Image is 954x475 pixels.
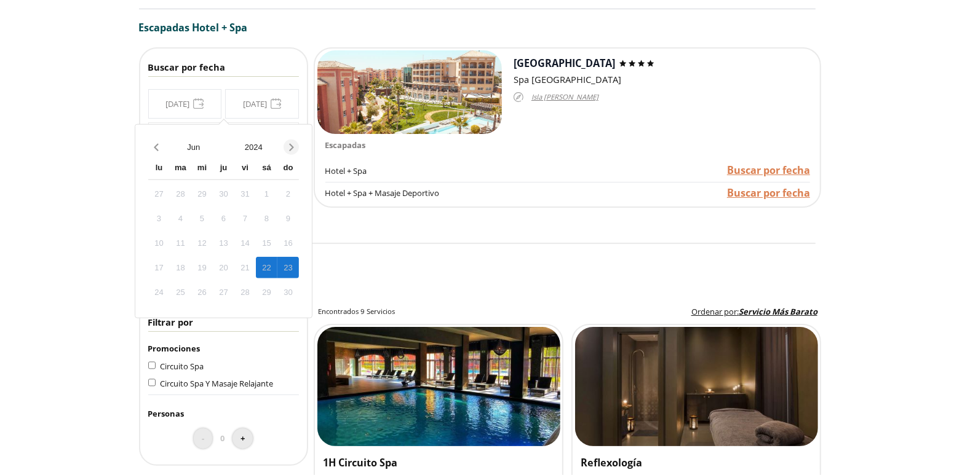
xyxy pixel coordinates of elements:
div: 9 [277,208,299,229]
button: Previous month [148,136,164,158]
div: 29 [256,281,277,303]
div: 26 [191,281,213,303]
div: 16 [277,232,299,254]
span: Buscar por fecha [148,61,226,73]
div: 6 [213,208,234,229]
span: Servicio Más Barato [739,306,817,317]
span: Promociones [148,343,201,354]
div: Calendar wrapper [148,158,299,303]
button: + [233,428,253,449]
div: 27 [148,183,170,205]
div: 30 [213,183,234,205]
div: 7 [234,208,256,229]
div: sá [256,158,277,179]
h3: Reflexología [581,456,812,470]
button: Next month [284,136,299,158]
div: 29 [191,183,213,205]
div: Spa [GEOGRAPHIC_DATA] [514,73,818,87]
div: do [277,158,299,179]
div: 5 [191,208,213,229]
div: 11 [170,232,191,254]
div: mi [191,158,213,179]
div: 15 [256,232,277,254]
div: 2 [277,183,299,205]
button: - [194,428,212,449]
button: Open years overlay [224,136,284,158]
span: Personas [148,408,185,419]
span: Ordenar por [691,306,737,317]
h3: 1H Circuito Spa [323,456,554,470]
span: Isla [PERSON_NAME] [531,90,598,104]
div: 18 [170,257,191,278]
label: : [691,306,817,318]
h2: Encontrados 9 Servicios [318,307,395,316]
span: 0 [220,431,225,445]
div: 21 [234,257,256,278]
div: ma [170,158,191,179]
div: 28 [170,183,191,205]
span: Escapadas [139,21,190,34]
span: Hotel + Spa [193,21,248,34]
span: [GEOGRAPHIC_DATA] [514,57,615,70]
div: 8 [256,208,277,229]
div: 28 [234,281,256,303]
div: Hotel + Spa + Masaje Deportivo [325,183,519,205]
div: 27 [213,281,234,303]
button: Open months overlay [164,136,224,158]
div: vi [234,158,256,179]
div: 14 [234,232,256,254]
div: 23 [277,257,299,278]
span: Circuito Spa Y Masaje Relajante [160,378,273,389]
div: 13 [213,232,234,254]
div: 31 [234,183,256,205]
div: lu [148,158,170,179]
div: 4 [170,208,191,229]
span: Escapadas [325,139,366,151]
div: ju [213,158,234,179]
a: Buscar por fecha [727,163,810,178]
span: Filtrar por [148,316,194,328]
div: 19 [191,257,213,278]
div: 22 [256,257,277,278]
div: 1 [256,183,277,205]
div: 24 [148,281,170,303]
div: 10 [148,232,170,254]
div: Calendar days [148,183,299,303]
div: 17 [148,257,170,278]
div: Hotel + Spa [325,160,519,183]
div: 20 [213,257,234,278]
a: Buscar por fecha [727,186,810,200]
div: 25 [170,281,191,303]
div: 30 [277,281,299,303]
div: 3 [148,208,170,229]
span: Buscar por fecha [727,163,810,177]
div: 12 [191,232,213,254]
span: Circuito Spa [160,361,204,372]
